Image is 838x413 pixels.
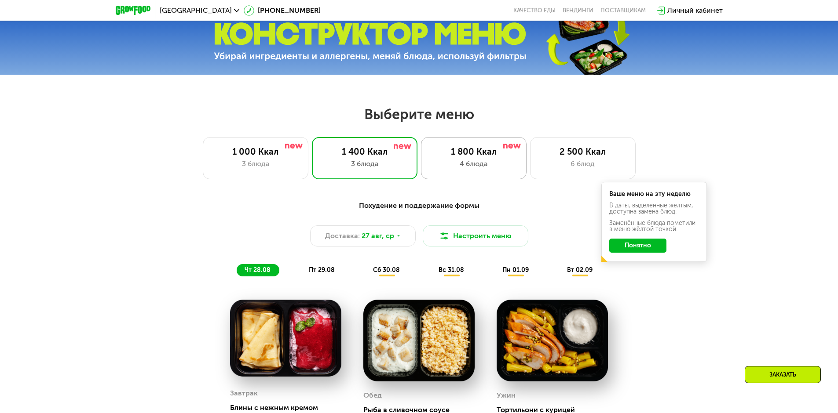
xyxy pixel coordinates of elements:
[321,159,408,169] div: 3 блюда
[230,387,258,400] div: Завтрак
[513,7,556,14] a: Качество еды
[567,266,593,274] span: вт 02.09
[609,203,699,215] div: В даты, выделенные желтым, доступна замена блюд.
[212,146,299,157] div: 1 000 Ккал
[321,146,408,157] div: 1 400 Ккал
[430,159,517,169] div: 4 блюда
[212,159,299,169] div: 3 блюда
[230,403,348,412] div: Блины с нежным кремом
[160,7,232,14] span: [GEOGRAPHIC_DATA]
[159,200,680,211] div: Похудение и поддержание формы
[502,266,529,274] span: пн 01.09
[244,5,321,16] a: [PHONE_NUMBER]
[430,146,517,157] div: 1 800 Ккал
[609,220,699,232] div: Заменённые блюда пометили в меню жёлтой точкой.
[423,225,528,246] button: Настроить меню
[539,146,626,157] div: 2 500 Ккал
[667,5,723,16] div: Личный кабинет
[325,231,360,241] span: Доставка:
[563,7,593,14] a: Вендинги
[439,266,464,274] span: вс 31.08
[373,266,400,274] span: сб 30.08
[363,389,382,402] div: Обед
[609,191,699,197] div: Ваше меню на эту неделю
[745,366,821,383] div: Заказать
[309,266,335,274] span: пт 29.08
[245,266,271,274] span: чт 28.08
[362,231,394,241] span: 27 авг, ср
[600,7,646,14] div: поставщикам
[539,159,626,169] div: 6 блюд
[28,105,810,123] h2: Выберите меню
[497,389,516,402] div: Ужин
[609,239,666,253] button: Понятно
